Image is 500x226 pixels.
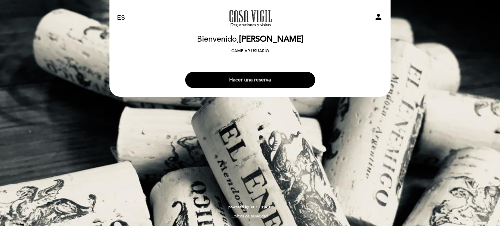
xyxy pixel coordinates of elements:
[185,72,315,88] button: Hacer una reserva
[374,12,383,21] i: person
[228,204,272,210] a: powered by
[239,34,303,44] span: [PERSON_NAME]
[374,12,383,24] button: person
[204,8,296,28] a: Casa Vigil - SÓLO Visitas y Degustaciones
[228,204,249,210] span: powered by
[251,206,272,209] img: MEITRE
[229,48,271,54] button: Cambiar usuario
[232,214,268,219] a: Política de privacidad
[197,35,303,44] h2: Bienvenido,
